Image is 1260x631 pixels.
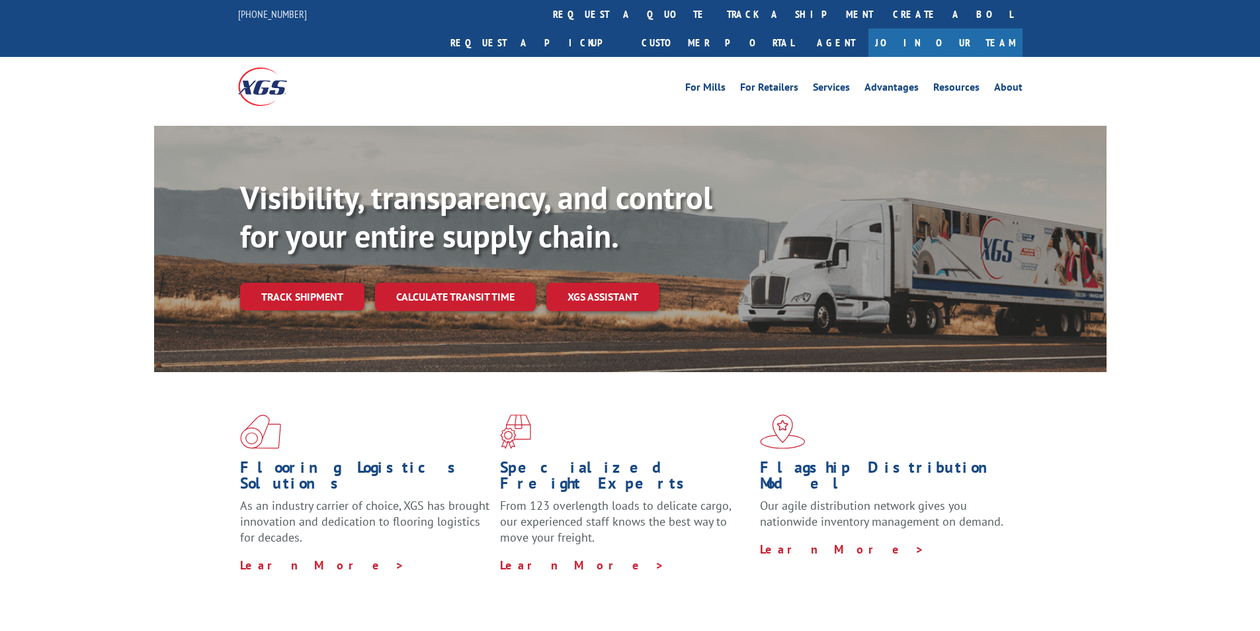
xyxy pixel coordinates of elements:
span: As an industry carrier of choice, XGS has brought innovation and dedication to flooring logistics... [240,498,489,545]
a: Join Our Team [868,28,1023,57]
a: Resources [933,82,980,97]
span: Our agile distribution network gives you nationwide inventory management on demand. [760,498,1003,529]
a: Agent [804,28,868,57]
a: Learn More > [760,542,925,557]
a: Calculate transit time [375,283,536,311]
a: Request a pickup [441,28,632,57]
a: For Mills [685,82,726,97]
a: XGS ASSISTANT [546,283,659,311]
b: Visibility, transparency, and control for your entire supply chain. [240,177,712,256]
h1: Specialized Freight Experts [500,460,750,498]
p: From 123 overlength loads to delicate cargo, our experienced staff knows the best way to move you... [500,498,750,557]
img: xgs-icon-total-supply-chain-intelligence-red [240,414,281,449]
a: Customer Portal [632,28,804,57]
img: xgs-icon-focused-on-flooring-red [500,414,531,449]
a: For Retailers [740,82,798,97]
a: About [994,82,1023,97]
h1: Flagship Distribution Model [760,460,1010,498]
h1: Flooring Logistics Solutions [240,460,490,498]
img: xgs-icon-flagship-distribution-model-red [760,414,806,449]
a: Services [813,82,850,97]
a: Advantages [864,82,919,97]
a: Learn More > [240,558,405,573]
a: Track shipment [240,283,364,311]
a: [PHONE_NUMBER] [238,7,307,21]
a: Learn More > [500,558,665,573]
